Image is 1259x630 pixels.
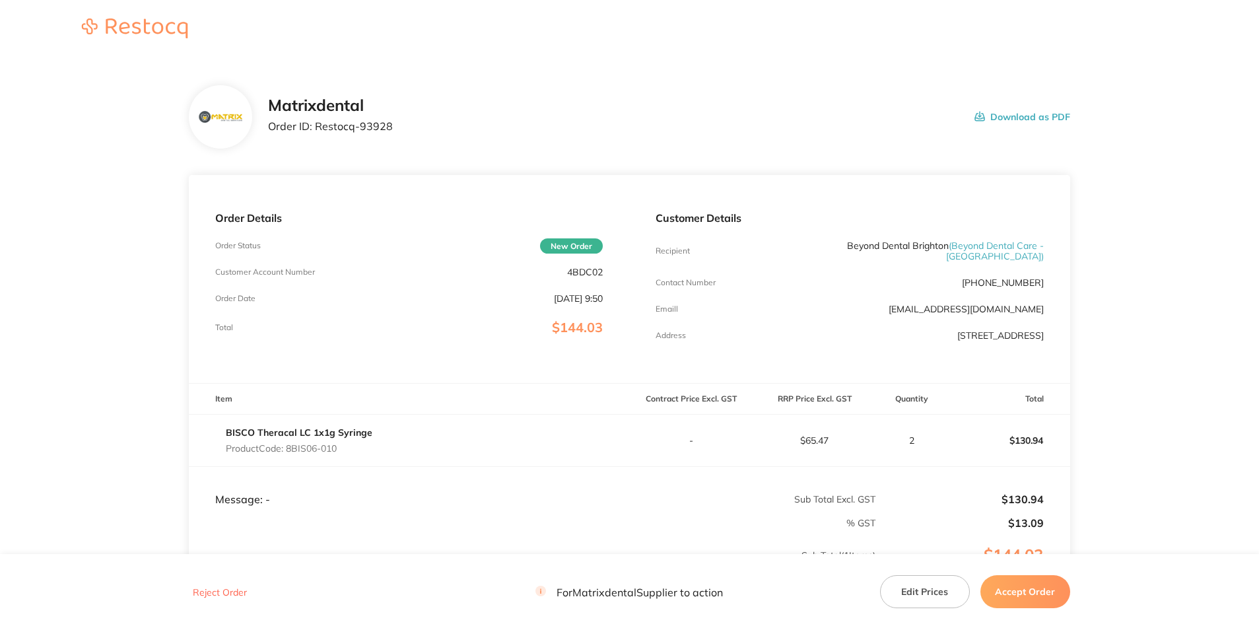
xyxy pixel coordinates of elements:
[629,384,753,415] th: Contract Price Excl. GST
[947,425,1070,456] p: $130.94
[226,443,372,454] p: Product Code: 8BIS06-010
[877,493,1044,505] p: $130.94
[189,550,875,587] p: Sub Total ( 1 Items)
[215,241,261,250] p: Order Status
[189,384,629,415] th: Item
[656,278,716,287] p: Contact Number
[656,246,690,256] p: Recipient
[540,238,603,254] span: New Order
[877,546,1070,591] p: $144.03
[656,331,686,340] p: Address
[226,427,372,438] a: BISCO Theracal LC 1x1g Syringe
[630,435,752,446] p: -
[753,435,875,446] p: $65.47
[552,319,603,335] span: $144.03
[656,304,678,314] p: Emaill
[785,240,1044,262] p: Beyond Dental Brighton
[947,384,1070,415] th: Total
[69,18,201,40] a: Restocq logo
[980,575,1070,608] button: Accept Order
[957,330,1044,341] p: [STREET_ADDRESS]
[268,120,393,132] p: Order ID: Restocq- 93928
[962,277,1044,288] p: [PHONE_NUMBER]
[215,212,603,224] p: Order Details
[876,384,947,415] th: Quantity
[946,240,1044,262] span: ( Beyond Dental Care - [GEOGRAPHIC_DATA] )
[189,586,251,598] button: Reject Order
[189,518,875,528] p: % GST
[199,112,242,123] img: c2YydnlvZQ
[889,303,1044,315] a: [EMAIL_ADDRESS][DOMAIN_NAME]
[535,586,723,598] p: For Matrixdental Supplier to action
[656,212,1043,224] p: Customer Details
[567,267,603,277] p: 4BDC02
[215,323,233,332] p: Total
[268,96,393,115] h2: Matrixdental
[69,18,201,38] img: Restocq logo
[880,575,970,608] button: Edit Prices
[877,517,1044,529] p: $13.09
[215,267,315,277] p: Customer Account Number
[215,294,255,303] p: Order Date
[630,494,875,505] p: Sub Total Excl. GST
[974,96,1070,137] button: Download as PDF
[877,435,946,446] p: 2
[753,384,876,415] th: RRP Price Excl. GST
[189,467,629,507] td: Message: -
[554,293,603,304] p: [DATE] 9:50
